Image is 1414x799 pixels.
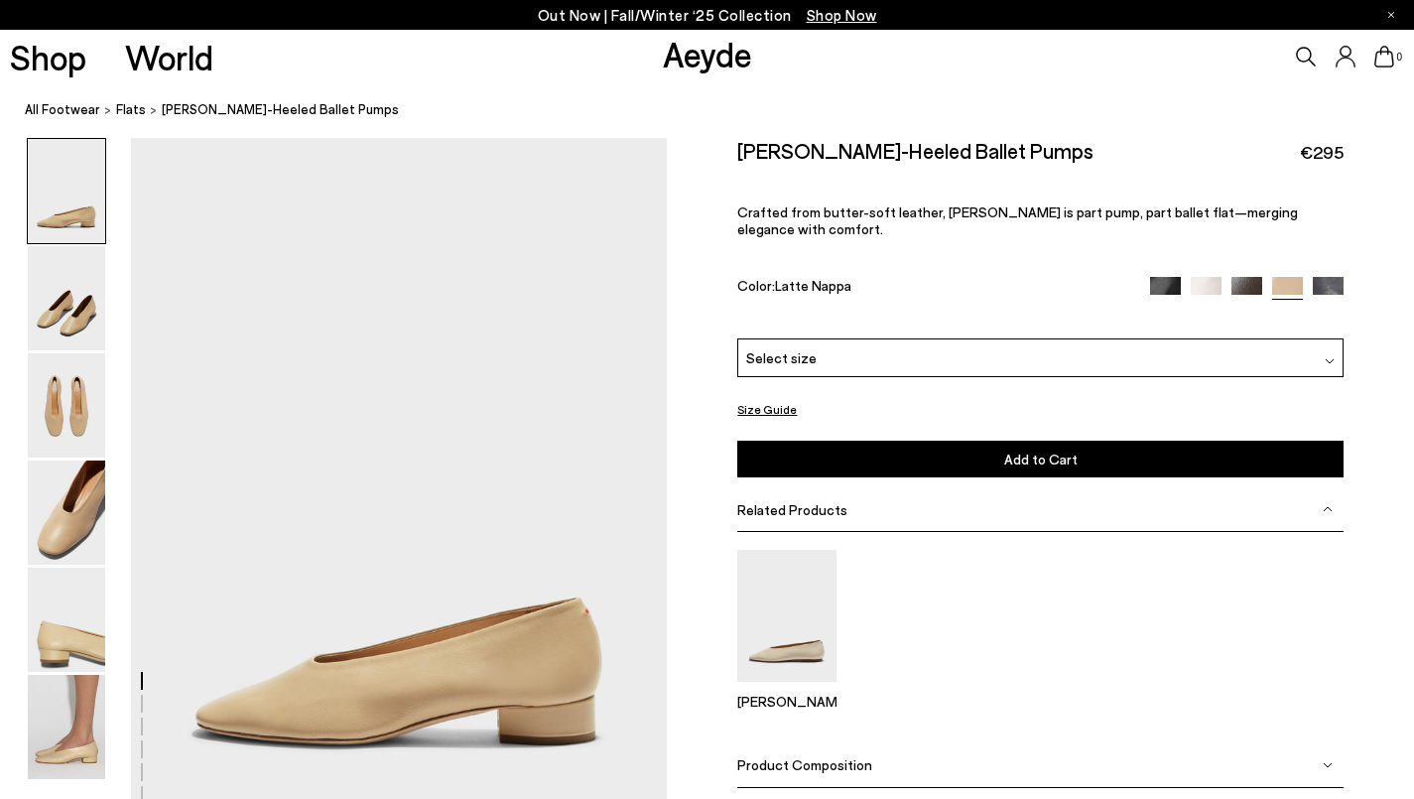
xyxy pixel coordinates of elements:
img: Kirsten Ballet Flats [737,550,836,682]
img: Delia Low-Heeled Ballet Pumps - Image 4 [28,461,105,565]
h2: [PERSON_NAME]-Heeled Ballet Pumps [737,138,1093,163]
span: Select size [746,347,817,368]
a: 0 [1374,46,1394,67]
img: Delia Low-Heeled Ballet Pumps - Image 1 [28,139,105,243]
button: Add to Cart [737,441,1343,477]
span: Product Composition [737,756,872,773]
img: Delia Low-Heeled Ballet Pumps - Image 5 [28,568,105,672]
span: [PERSON_NAME]-Heeled Ballet Pumps [162,99,399,120]
span: €295 [1300,140,1344,165]
span: Related Products [737,501,847,518]
p: Out Now | Fall/Winter ‘25 Collection [538,3,877,28]
span: flats [116,101,146,117]
img: svg%3E [1323,504,1333,514]
div: Color: [737,277,1130,300]
nav: breadcrumb [25,83,1414,138]
img: svg%3E [1323,760,1333,770]
span: 0 [1394,52,1404,63]
img: Delia Low-Heeled Ballet Pumps - Image 2 [28,246,105,350]
img: Delia Low-Heeled Ballet Pumps - Image 6 [28,675,105,779]
a: Aeyde [663,33,752,74]
span: Add to Cart [1004,451,1078,467]
a: Shop [10,40,86,74]
img: Delia Low-Heeled Ballet Pumps - Image 3 [28,353,105,458]
a: All Footwear [25,99,100,120]
img: svg%3E [1325,356,1335,366]
span: Crafted from butter-soft leather, [PERSON_NAME] is part pump, part ballet flat—merging elegance w... [737,203,1298,237]
span: Latte Nappa [775,277,851,294]
p: [PERSON_NAME] [737,693,836,710]
button: Size Guide [737,397,797,422]
a: flats [116,99,146,120]
a: Kirsten Ballet Flats [PERSON_NAME] [737,668,836,710]
span: Navigate to /collections/new-in [807,6,877,24]
a: World [125,40,213,74]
